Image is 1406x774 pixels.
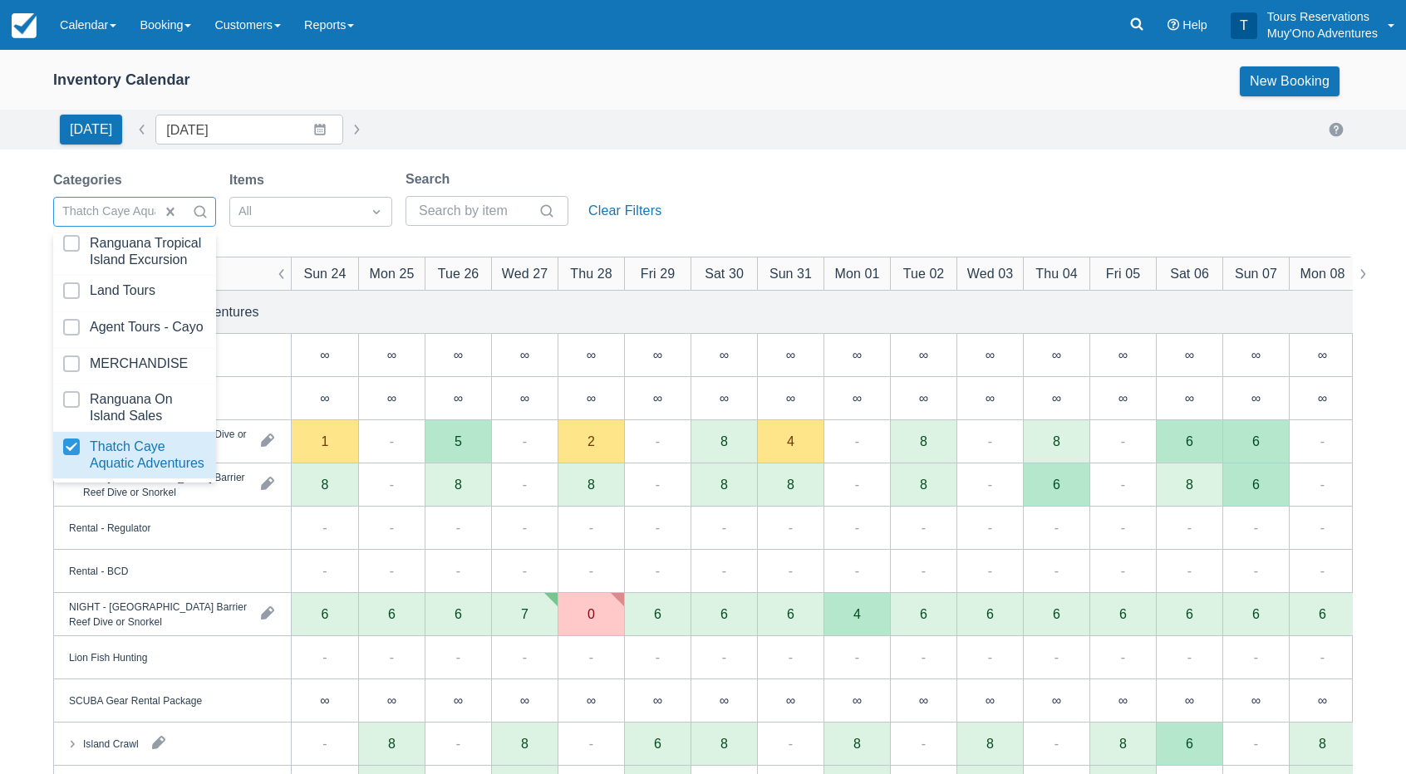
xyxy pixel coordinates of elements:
div: ∞ [624,377,691,420]
div: Fri 05 [1106,263,1140,283]
div: ∞ [757,679,823,723]
div: 6 [1023,593,1089,636]
div: Rental - BCD [69,563,128,578]
div: 8 [787,478,794,491]
div: ∞ [1118,391,1128,404]
div: 6 [425,593,491,636]
div: ∞ [853,693,862,707]
div: - [589,517,593,537]
div: 6 [1053,607,1060,620]
div: 8 [720,737,728,750]
div: - [1254,517,1258,537]
div: - [855,561,859,580]
div: 6 [358,593,425,636]
div: ∞ [1318,391,1327,404]
div: ∞ [890,334,956,377]
div: ∞ [292,377,358,420]
div: ∞ [1185,693,1194,707]
div: Tue 26 [438,263,479,283]
div: ∞ [320,693,329,707]
div: 7 [491,593,558,636]
div: ∞ [1251,391,1261,404]
div: - [656,647,660,667]
div: 0 [587,607,595,620]
div: - [789,561,793,580]
div: - [1254,733,1258,753]
div: ∞ [425,334,491,377]
div: 8 [322,478,329,491]
div: ∞ [1023,334,1089,377]
div: Sun 24 [303,263,346,283]
div: 6 [757,593,823,636]
div: ∞ [757,377,823,420]
div: 6 [1252,607,1260,620]
div: ∞ [653,391,662,404]
div: 8 [853,737,861,750]
div: ∞ [1222,679,1289,723]
div: ∞ [1052,348,1061,361]
div: ∞ [757,334,823,377]
div: - [390,647,394,667]
div: ∞ [720,348,729,361]
div: - [722,561,726,580]
div: ∞ [454,348,463,361]
div: ∞ [1251,348,1261,361]
div: 8 [720,478,728,491]
div: - [1054,517,1059,537]
div: - [390,431,394,451]
div: 4 [853,607,861,620]
div: - [1121,647,1125,667]
div: 6 [720,607,728,620]
div: ∞ [1251,693,1261,707]
div: ∞ [956,679,1023,723]
div: 6 [1053,478,1060,491]
div: 2 [587,434,595,448]
div: ∞ [1156,377,1222,420]
div: - [523,474,527,494]
div: 8 [1319,737,1326,750]
div: ∞ [520,391,529,404]
div: 6 [956,593,1023,636]
div: - [456,647,460,667]
div: ∞ [558,679,624,723]
div: ∞ [956,377,1023,420]
div: Mon 01 [835,263,880,283]
div: 8 [1186,478,1193,491]
div: ∞ [358,377,425,420]
div: - [1121,561,1125,580]
div: - [855,647,859,667]
div: ∞ [624,679,691,723]
div: - [1187,561,1192,580]
div: ∞ [320,348,329,361]
div: - [523,561,527,580]
button: Clear Filters [582,196,668,226]
div: ∞ [956,334,1023,377]
div: ∞ [986,348,995,361]
div: 6 [1319,607,1326,620]
div: - [922,517,926,537]
div: - [656,517,660,537]
div: 4 [787,434,794,448]
div: - [1320,647,1325,667]
div: - [656,561,660,580]
div: - [988,647,992,667]
div: Lion Fish Hunting [69,649,147,664]
div: ∞ [823,377,890,420]
div: ∞ [1052,391,1061,404]
div: ∞ [919,693,928,707]
div: ∞ [1318,348,1327,361]
div: 6 [624,593,691,636]
div: - [322,561,327,580]
div: ∞ [292,679,358,723]
input: Search by item [419,196,535,226]
div: - [1320,561,1325,580]
div: Sat 06 [1170,263,1209,283]
div: Sun 07 [1235,263,1277,283]
div: ∞ [292,334,358,377]
div: ∞ [491,377,558,420]
div: ∞ [1289,679,1355,723]
div: - [855,431,859,451]
div: ∞ [1318,693,1327,707]
div: ∞ [1089,679,1156,723]
div: ∞ [786,391,795,404]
